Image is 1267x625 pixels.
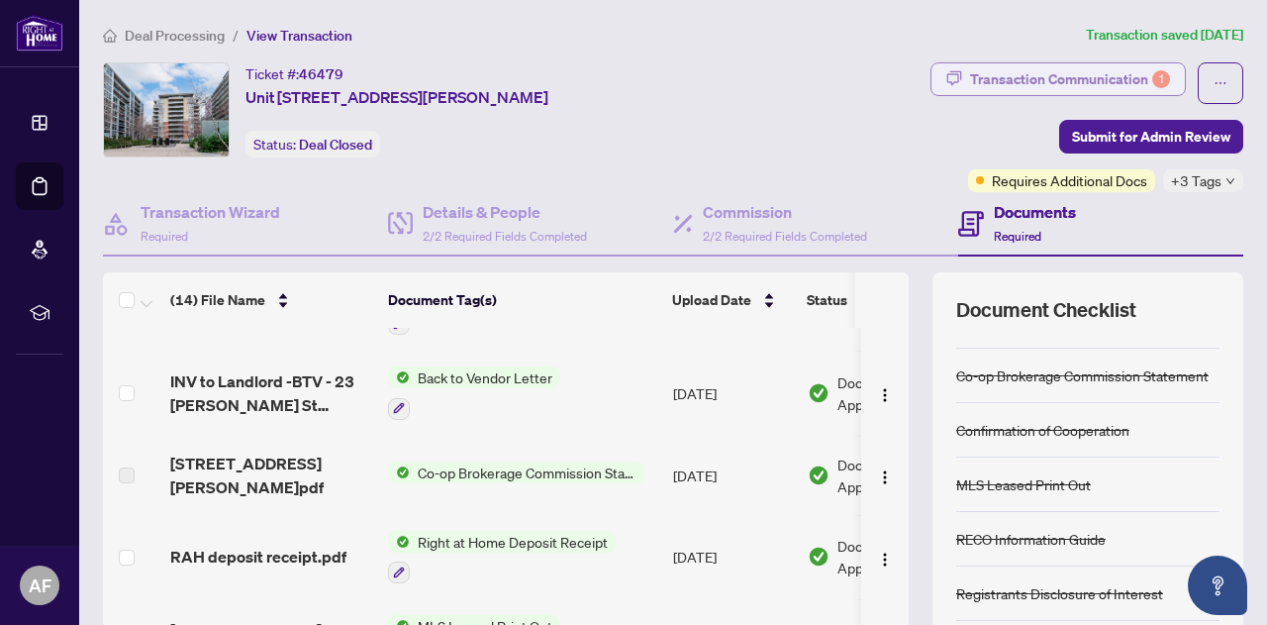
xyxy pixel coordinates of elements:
[1214,76,1227,90] span: ellipsis
[1225,176,1235,186] span: down
[170,545,346,569] span: RAH deposit receipt.pdf
[703,200,867,224] h4: Commission
[410,531,616,553] span: Right at Home Deposit Receipt
[103,29,117,43] span: home
[665,515,800,600] td: [DATE]
[1072,121,1230,153] span: Submit for Admin Review
[807,289,847,311] span: Status
[970,63,1170,95] div: Transaction Communication
[665,436,800,515] td: [DATE]
[125,27,225,45] span: Deal Processing
[170,369,372,417] span: INV to Landlord -BTV - 23 [PERSON_NAME] St 704.pdf
[994,200,1076,224] h4: Documents
[869,541,901,573] button: Logo
[1059,120,1243,154] button: Submit for Admin Review
[664,272,799,328] th: Upload Date
[877,469,893,485] img: Logo
[380,272,664,328] th: Document Tag(s)
[410,462,644,483] span: Co-op Brokerage Commission Statement
[808,382,829,404] img: Document Status
[808,465,829,486] img: Document Status
[245,85,548,109] span: Unit [STREET_ADDRESS][PERSON_NAME]
[388,366,560,420] button: Status IconBack to Vendor Letter
[423,229,587,244] span: 2/2 Required Fields Completed
[388,531,616,584] button: Status IconRight at Home Deposit Receipt
[877,387,893,403] img: Logo
[956,419,1129,441] div: Confirmation of Cooperation
[410,366,560,388] span: Back to Vendor Letter
[837,454,960,497] span: Document Approved
[808,546,829,568] img: Document Status
[388,531,410,553] img: Status Icon
[837,535,960,578] span: Document Approved
[956,528,1106,550] div: RECO Information Guide
[956,365,1209,386] div: Co-op Brokerage Commission Statement
[956,296,1136,324] span: Document Checklist
[837,371,960,415] span: Document Approved
[1171,169,1221,192] span: +3 Tags
[665,351,800,436] td: [DATE]
[869,377,901,409] button: Logo
[233,24,239,47] li: /
[104,63,229,156] img: IMG-C12265356_1.jpg
[1086,24,1243,47] article: Transaction saved [DATE]
[162,272,380,328] th: (14) File Name
[16,15,63,52] img: logo
[869,460,901,491] button: Logo
[992,169,1147,191] span: Requires Additional Docs
[299,136,372,154] span: Deal Closed
[1188,556,1247,615] button: Open asap
[672,289,751,311] span: Upload Date
[245,131,380,157] div: Status:
[799,272,967,328] th: Status
[141,200,280,224] h4: Transaction Wizard
[956,582,1163,604] div: Registrants Disclosure of Interest
[956,473,1091,495] div: MLS Leased Print Out
[994,229,1041,244] span: Required
[245,62,343,85] div: Ticket #:
[246,27,352,45] span: View Transaction
[388,462,410,483] img: Status Icon
[141,229,188,244] span: Required
[388,462,644,483] button: Status IconCo-op Brokerage Commission Statement
[388,366,410,388] img: Status Icon
[423,200,587,224] h4: Details & People
[877,552,893,568] img: Logo
[170,289,265,311] span: (14) File Name
[1152,70,1170,88] div: 1
[29,572,51,599] span: AF
[170,452,372,499] span: [STREET_ADDRESS][PERSON_NAME]pdf
[703,229,867,244] span: 2/2 Required Fields Completed
[299,65,343,83] span: 46479
[930,62,1186,96] button: Transaction Communication1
